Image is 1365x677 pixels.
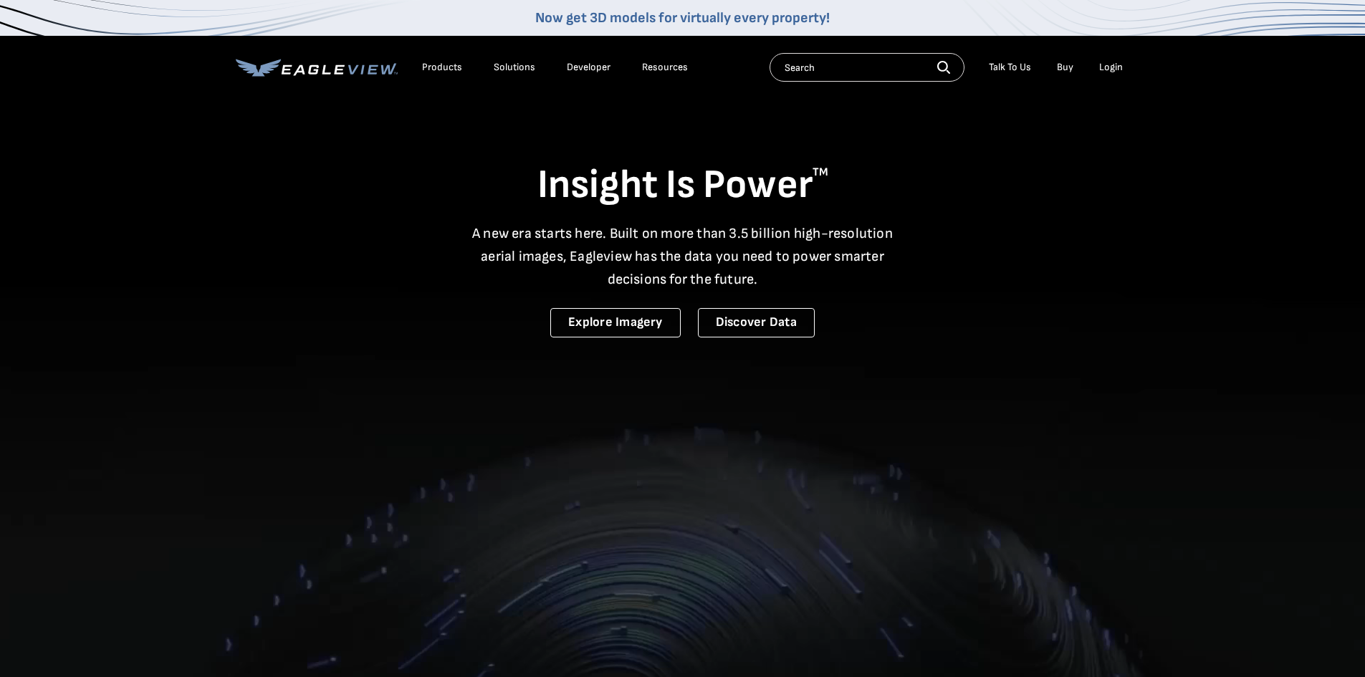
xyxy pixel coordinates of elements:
[813,165,828,179] sup: TM
[1099,61,1123,74] div: Login
[550,308,681,337] a: Explore Imagery
[567,61,610,74] a: Developer
[642,61,688,74] div: Resources
[535,9,830,27] a: Now get 3D models for virtually every property!
[1057,61,1073,74] a: Buy
[236,160,1130,211] h1: Insight Is Power
[698,308,815,337] a: Discover Data
[989,61,1031,74] div: Talk To Us
[770,53,964,82] input: Search
[494,61,535,74] div: Solutions
[464,222,902,291] p: A new era starts here. Built on more than 3.5 billion high-resolution aerial images, Eagleview ha...
[422,61,462,74] div: Products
